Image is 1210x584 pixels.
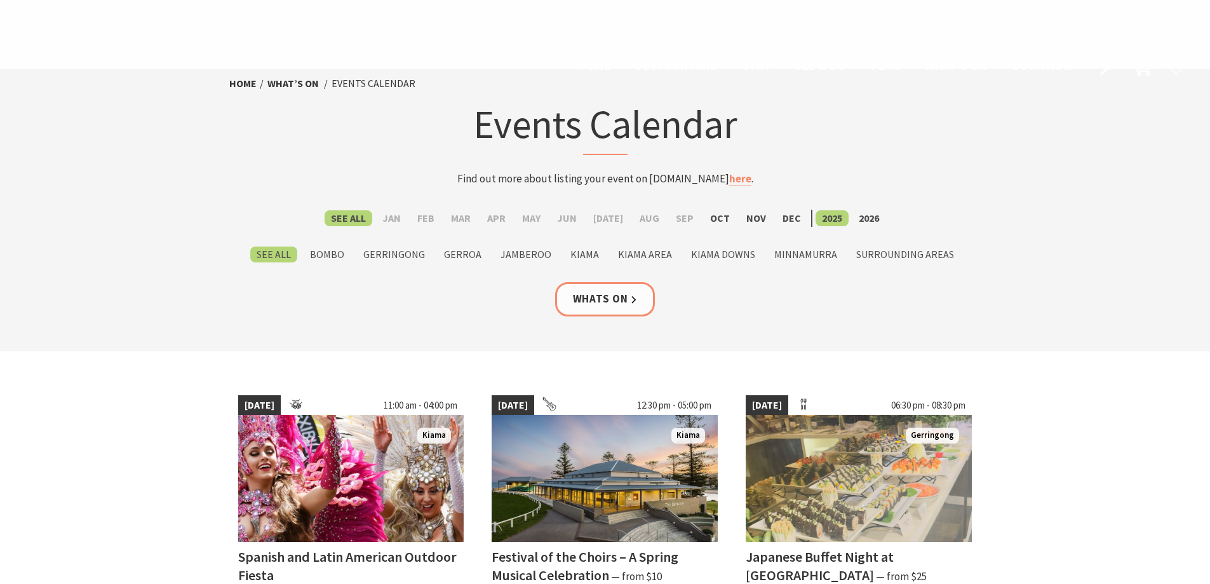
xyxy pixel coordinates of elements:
label: Surrounding Areas [850,247,960,262]
label: Kiama Downs [685,247,762,262]
h4: Spanish and Latin American Outdoor Fiesta [238,548,457,584]
label: [DATE] [587,210,629,226]
label: Jan [376,210,407,226]
span: Kiama [417,428,451,444]
span: Plan [871,58,900,73]
span: Destinations [636,58,717,73]
label: Gerroa [438,247,488,262]
span: [DATE] [746,395,788,416]
label: Kiama Area [612,247,678,262]
label: 2025 [816,210,849,226]
a: Whats On [555,282,655,316]
label: Bombo [304,247,351,262]
label: Dec [776,210,807,226]
span: Gerringong [906,428,959,444]
label: Sep [669,210,700,226]
span: ⁠— from $10 [611,569,662,583]
label: Mar [445,210,477,226]
span: Stay [743,58,770,73]
span: See & Do [795,58,845,73]
p: Find out more about listing your event on [DOMAIN_NAME] . [356,170,854,187]
span: 06:30 pm - 08:30 pm [885,395,972,416]
label: Aug [633,210,666,226]
label: Jun [551,210,583,226]
span: Kiama [671,428,705,444]
span: [DATE] [238,395,281,416]
label: Nov [740,210,772,226]
img: Dancers in jewelled pink and silver costumes with feathers, holding their hands up while smiling [238,415,464,542]
label: See All [325,210,372,226]
span: 11:00 am - 04:00 pm [377,395,464,416]
span: 12:30 pm - 05:00 pm [631,395,718,416]
span: [DATE] [492,395,534,416]
h4: Festival of the Choirs – A Spring Musical Celebration [492,548,678,584]
label: Feb [411,210,441,226]
a: here [729,172,751,186]
label: Gerringong [357,247,431,262]
label: May [516,210,547,226]
label: Apr [481,210,512,226]
span: ⁠— from $25 [876,569,927,583]
img: Japanese Night at Bella Char [746,415,972,542]
span: What’s On [925,58,987,73]
label: 2026 [852,210,885,226]
label: Oct [704,210,736,226]
img: 2023 Festival of Choirs at the Kiama Pavilion [492,415,718,542]
label: See All [250,247,297,262]
label: Minnamurra [768,247,844,262]
h4: Japanese Buffet Night at [GEOGRAPHIC_DATA] [746,548,894,584]
span: Book now [1012,58,1073,73]
span: Home [578,58,610,73]
label: Jamberoo [494,247,558,262]
label: Kiama [564,247,605,262]
nav: Main Menu [565,56,1086,77]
